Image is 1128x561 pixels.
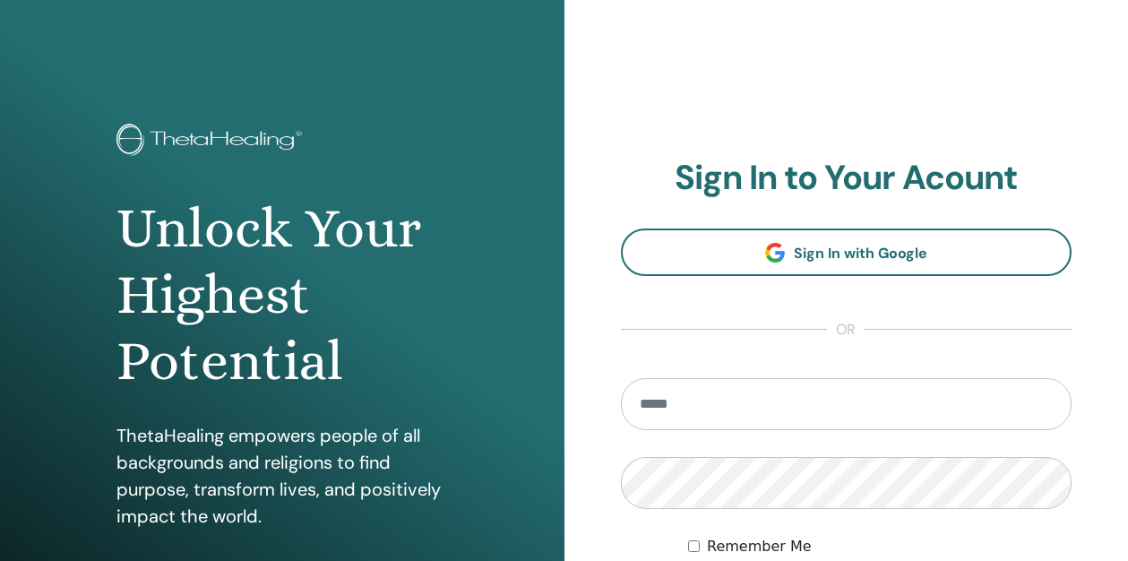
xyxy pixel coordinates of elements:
label: Remember Me [707,536,812,557]
div: Keep me authenticated indefinitely or until I manually logout [688,536,1072,557]
p: ThetaHealing empowers people of all backgrounds and religions to find purpose, transform lives, a... [116,422,448,530]
span: or [827,319,865,341]
h1: Unlock Your Highest Potential [116,195,448,395]
a: Sign In with Google [621,229,1072,276]
span: Sign In with Google [794,244,927,263]
h2: Sign In to Your Acount [621,158,1072,199]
